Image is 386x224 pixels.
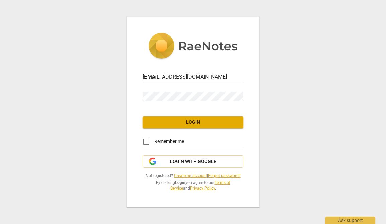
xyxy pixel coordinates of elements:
[170,180,230,191] a: Terms of Service
[170,158,216,165] span: Login with Google
[154,138,184,145] span: Remember me
[325,217,375,224] div: Ask support
[143,155,243,168] button: Login with Google
[143,116,243,128] button: Login
[208,173,241,178] a: Forgot password?
[190,186,215,191] a: Privacy Policy
[148,33,238,60] img: 5ac2273c67554f335776073100b6d88f.svg
[143,173,243,179] span: Not registered? |
[175,180,185,185] b: Login
[143,180,243,191] span: By clicking you agree to our and .
[174,173,207,178] a: Create an account
[148,119,238,126] span: Login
